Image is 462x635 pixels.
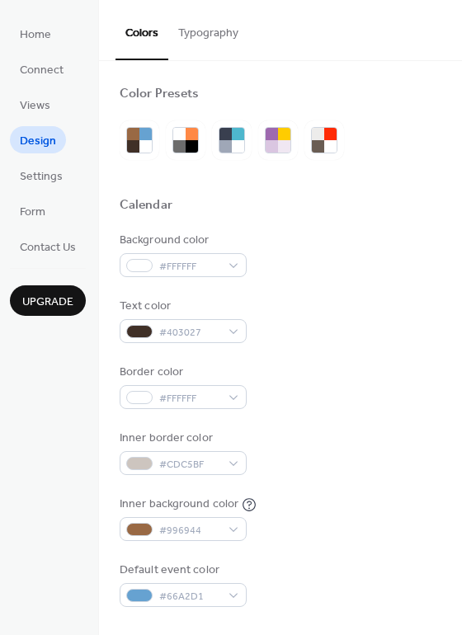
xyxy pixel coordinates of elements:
[120,298,243,315] div: Text color
[20,26,51,44] span: Home
[159,588,220,605] span: #66A2D1
[159,324,220,341] span: #403027
[10,197,55,224] a: Form
[10,162,73,189] a: Settings
[10,233,86,260] a: Contact Us
[20,133,56,150] span: Design
[159,390,220,407] span: #FFFFFF
[159,522,220,539] span: #996944
[10,20,61,47] a: Home
[120,562,243,579] div: Default event color
[20,97,50,115] span: Views
[22,294,73,311] span: Upgrade
[120,364,243,381] div: Border color
[10,91,60,118] a: Views
[10,126,66,153] a: Design
[120,430,243,447] div: Inner border color
[10,55,73,82] a: Connect
[120,232,243,249] div: Background color
[20,204,45,221] span: Form
[120,496,238,513] div: Inner background color
[120,86,199,103] div: Color Presets
[10,285,86,316] button: Upgrade
[159,456,220,473] span: #CDC5BF
[159,258,220,275] span: #FFFFFF
[20,62,64,79] span: Connect
[20,168,63,186] span: Settings
[120,197,172,214] div: Calendar
[20,239,76,256] span: Contact Us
